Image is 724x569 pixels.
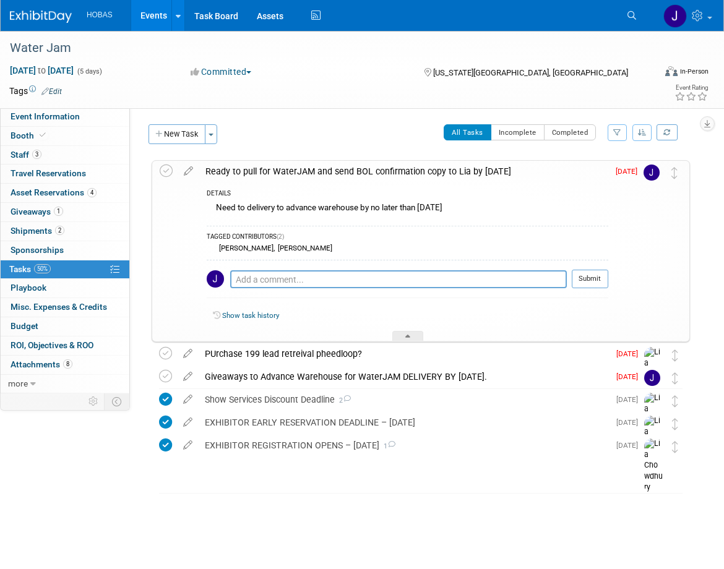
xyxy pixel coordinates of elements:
div: Water Jam [6,37,640,59]
div: EXHIBITOR REGISTRATION OPENS – [DATE] [199,435,609,456]
i: Booth reservation complete [40,132,46,139]
span: Giveaways [11,207,63,216]
span: Misc. Expenses & Credits [11,302,107,312]
a: Edit [41,87,62,96]
span: [DATE] [616,395,644,404]
a: Sponsorships [1,241,129,260]
div: [PERSON_NAME] [275,244,332,252]
a: Booth [1,127,129,145]
span: 1 [54,207,63,216]
a: Budget [1,317,129,336]
div: DETAILS [207,189,608,200]
div: Ready to pull for WaterJAM and send BOL confirmation copy to Lia by [DATE] [199,161,608,182]
div: Event Format [600,64,709,83]
a: Travel Reservations [1,165,129,183]
span: Shipments [11,226,64,236]
div: Giveaways to Advance Warehouse for WaterJAM DELIVERY BY [DATE]. [199,366,609,387]
button: New Task [149,124,205,144]
img: Lia Chowdhury [644,416,663,470]
div: Event Rating [674,85,708,91]
span: [DATE] [DATE] [9,65,74,76]
img: Jamie Coe [644,370,660,386]
a: edit [177,440,199,451]
span: 2 [335,396,351,404]
i: Move task [672,349,678,361]
a: Show task history [222,311,279,320]
span: Tasks [9,264,51,274]
span: more [8,379,28,388]
span: 3 [32,150,41,159]
span: HOBAS [87,11,113,19]
span: [DATE] [616,167,644,176]
span: 50% [34,264,51,273]
div: In-Person [679,67,709,76]
span: Staff [11,150,41,160]
span: [DATE] [616,418,644,427]
a: Attachments8 [1,356,129,374]
span: 8 [63,359,72,369]
a: edit [177,371,199,382]
a: Playbook [1,279,129,297]
i: Move task [672,372,678,384]
span: to [36,66,48,75]
img: ExhibitDay [10,11,72,23]
span: (2) [277,233,284,240]
span: 2 [55,226,64,235]
div: Show Services Discount Deadline [199,389,609,410]
span: Budget [11,321,38,331]
a: Giveaways1 [1,203,129,221]
a: Tasks50% [1,260,129,279]
div: TAGGED CONTRIBUTORS [207,233,608,243]
td: Tags [9,85,62,97]
button: All Tasks [444,124,491,140]
button: Completed [544,124,597,140]
span: Sponsorships [11,245,64,255]
a: Shipments2 [1,222,129,241]
img: Lia Chowdhury [644,393,663,447]
button: Committed [186,66,256,78]
td: Toggle Event Tabs [105,393,130,409]
span: [DATE] [616,441,644,450]
a: edit [177,348,199,359]
span: 1 [379,442,395,450]
img: Lia Chowdhury [644,347,663,401]
span: ROI, Objectives & ROO [11,340,93,350]
span: [US_STATE][GEOGRAPHIC_DATA], [GEOGRAPHIC_DATA] [433,68,628,77]
img: Format-Inperson.png [665,66,678,76]
i: Move task [672,418,678,430]
a: Event Information [1,108,129,126]
a: Staff3 [1,146,129,165]
td: Personalize Event Tab Strip [83,393,105,409]
img: Jennifer Jensen [663,4,687,28]
span: Event Information [11,111,80,121]
span: Asset Reservations [11,187,97,197]
span: (5 days) [76,67,102,75]
span: Attachments [11,359,72,369]
a: edit [177,417,199,428]
a: edit [178,166,199,177]
img: Lia Chowdhury [644,439,663,493]
a: Misc. Expenses & Credits [1,298,129,317]
a: Refresh [657,124,678,140]
i: Move task [671,167,678,179]
div: EXHIBITOR EARLY RESERVATION DEADLINE – [DATE] [199,412,609,433]
div: [PERSON_NAME] [216,244,274,252]
button: Incomplete [491,124,545,140]
a: edit [177,394,199,405]
a: ROI, Objectives & ROO [1,336,129,355]
i: Move task [672,395,678,407]
img: Jennifer Jensen [644,165,660,181]
span: [DATE] [616,349,644,358]
button: Submit [572,270,608,288]
span: 4 [87,188,97,197]
a: Asset Reservations4 [1,184,129,202]
span: Travel Reservations [11,168,86,178]
a: more [1,375,129,393]
div: Need to delivery to advance warehouse by no later than [DATE] [207,200,608,219]
span: [DATE] [616,372,644,381]
div: , [207,243,608,254]
span: Playbook [11,283,46,293]
img: Jennifer Jensen [207,270,224,288]
div: PUrchase 199 lead retreival pheedloop? [199,343,609,364]
span: Booth [11,130,48,140]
